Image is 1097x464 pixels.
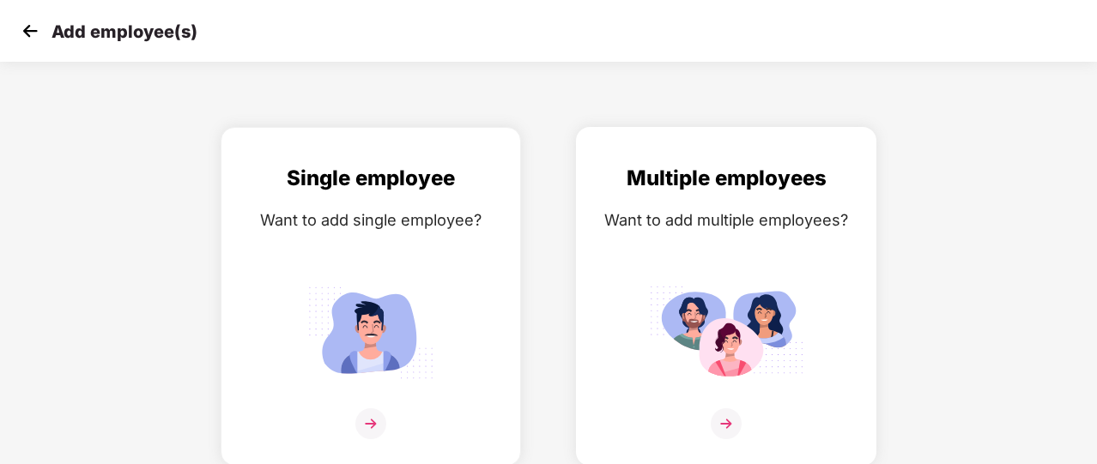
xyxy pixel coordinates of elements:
img: svg+xml;base64,PHN2ZyB4bWxucz0iaHR0cDovL3d3dy53My5vcmcvMjAwMC9zdmciIGlkPSJTaW5nbGVfZW1wbG95ZWUiIH... [294,279,448,386]
img: svg+xml;base64,PHN2ZyB4bWxucz0iaHR0cDovL3d3dy53My5vcmcvMjAwMC9zdmciIGlkPSJNdWx0aXBsZV9lbXBsb3llZS... [649,279,803,386]
div: Want to add multiple employees? [594,208,858,232]
img: svg+xml;base64,PHN2ZyB4bWxucz0iaHR0cDovL3d3dy53My5vcmcvMjAwMC9zdmciIHdpZHRoPSIzNiIgaGVpZ2h0PSIzNi... [355,408,386,439]
div: Want to add single employee? [239,208,503,232]
div: Multiple employees [594,162,858,195]
img: svg+xml;base64,PHN2ZyB4bWxucz0iaHR0cDovL3d3dy53My5vcmcvMjAwMC9zdmciIHdpZHRoPSIzNiIgaGVpZ2h0PSIzNi... [711,408,742,439]
img: svg+xml;base64,PHN2ZyB4bWxucz0iaHR0cDovL3d3dy53My5vcmcvMjAwMC9zdmciIHdpZHRoPSIzMCIgaGVpZ2h0PSIzMC... [17,18,43,44]
p: Add employee(s) [52,21,197,42]
div: Single employee [239,162,503,195]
